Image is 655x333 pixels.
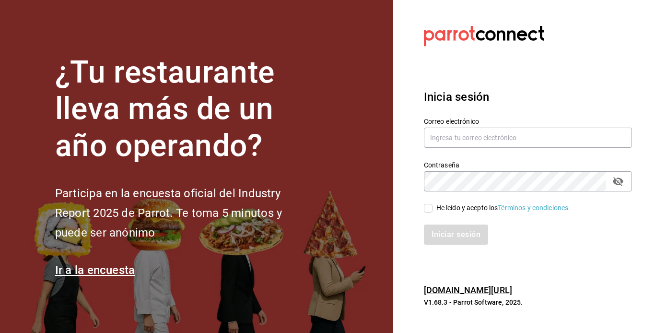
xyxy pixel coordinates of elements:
[424,88,632,106] h3: Inicia sesión
[55,184,314,242] h2: Participa en la encuesta oficial del Industry Report 2025 de Parrot. Te toma 5 minutos y puede se...
[55,263,135,277] a: Ir a la encuesta
[436,203,571,213] div: He leído y acepto los
[610,173,626,190] button: passwordField
[498,204,570,212] a: Términos y condiciones.
[424,128,632,148] input: Ingresa tu correo electrónico
[424,161,632,168] label: Contraseña
[424,118,632,124] label: Correo electrónico
[424,297,632,307] p: V1.68.3 - Parrot Software, 2025.
[424,285,512,295] a: [DOMAIN_NAME][URL]
[55,54,314,165] h1: ¿Tu restaurante lleva más de un año operando?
